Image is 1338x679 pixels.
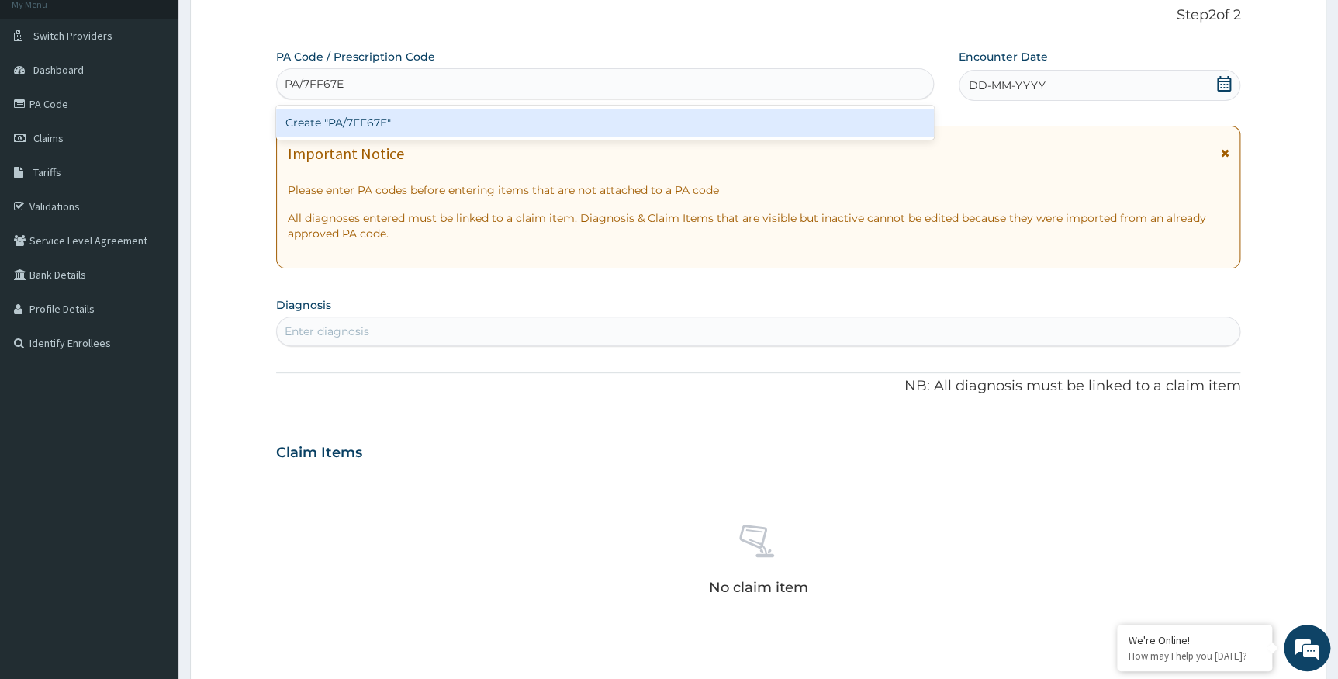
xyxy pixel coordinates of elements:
div: Create "PA/7FF67E" [276,109,934,137]
span: Dashboard [33,63,84,77]
img: d_794563401_company_1708531726252_794563401 [29,78,63,116]
p: All diagnoses entered must be linked to a claim item. Diagnosis & Claim Items that are visible bu... [288,210,1229,241]
p: NB: All diagnosis must be linked to a claim item [276,376,1241,397]
h1: Important Notice [288,145,404,162]
p: No claim item [708,580,807,595]
h3: Claim Items [276,445,362,462]
p: Step 2 of 2 [276,7,1241,24]
label: PA Code / Prescription Code [276,49,435,64]
span: Claims [33,131,64,145]
span: Tariffs [33,165,61,179]
label: Encounter Date [959,49,1048,64]
span: We're online! [90,196,214,352]
div: Minimize live chat window [254,8,292,45]
p: Please enter PA codes before entering items that are not attached to a PA code [288,182,1229,198]
textarea: Type your message and hit 'Enter' [8,424,296,478]
div: Chat with us now [81,87,261,107]
p: How may I help you today? [1129,650,1260,663]
div: Enter diagnosis [285,324,369,339]
div: We're Online! [1129,633,1260,647]
span: DD-MM-YYYY [969,78,1046,93]
span: Switch Providers [33,29,112,43]
label: Diagnosis [276,297,331,313]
